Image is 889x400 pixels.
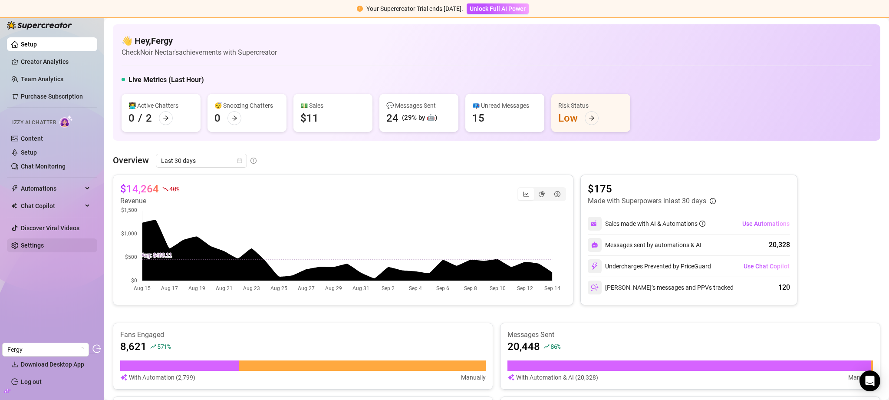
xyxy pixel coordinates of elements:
span: loading [78,346,85,353]
h4: 👋 Hey, Fergy [122,35,277,47]
button: Use Automations [742,217,790,231]
span: Automations [21,182,82,195]
span: thunderbolt [11,185,18,192]
span: info-circle [699,221,705,227]
div: 0 [214,111,221,125]
div: 24 [386,111,398,125]
a: Content [21,135,43,142]
span: exclamation-circle [357,6,363,12]
a: Discover Viral Videos [21,225,79,231]
span: calendar [237,158,242,163]
div: 2 [146,111,152,125]
article: $175 [588,182,716,196]
span: logout [92,344,101,353]
div: $11 [300,111,319,125]
span: Unlock Full AI Power [470,5,526,12]
div: 💬 Messages Sent [386,101,451,110]
article: Overview [113,154,149,167]
span: 86 % [550,342,560,350]
div: Risk Status [558,101,623,110]
span: pie-chart [539,191,545,197]
span: arrow-right [231,115,237,121]
article: Manually [461,373,486,382]
span: Use Chat Copilot [744,263,790,270]
img: svg%3e [591,284,599,291]
div: Messages sent by automations & AI [588,238,701,252]
div: Open Intercom Messenger [859,370,880,391]
article: Manually [848,373,873,382]
span: Use Automations [742,220,790,227]
a: Settings [21,242,44,249]
span: download [11,361,18,368]
div: 👩‍💻 Active Chatters [128,101,194,110]
div: [PERSON_NAME]’s messages and PPVs tracked [588,281,734,294]
a: Creator Analytics [21,55,90,69]
article: Check Noir Nectar's achievements with Supercreator [122,47,277,58]
img: logo-BBDzfeDw.svg [7,21,72,30]
span: Fergy [7,343,84,356]
img: svg%3e [591,241,598,248]
button: Unlock Full AI Power [467,3,529,14]
a: Log out [21,378,42,385]
span: dollar-circle [554,191,560,197]
a: Purchase Subscription [21,89,90,103]
article: $14,264 [120,182,159,196]
span: 571 % [157,342,171,350]
div: 😴 Snoozing Chatters [214,101,280,110]
button: Use Chat Copilot [743,259,790,273]
article: 20,448 [507,340,540,354]
div: Undercharges Prevented by PriceGuard [588,259,711,273]
img: svg%3e [120,373,127,382]
span: rise [543,344,550,350]
h5: Live Metrics (Last Hour) [128,75,204,85]
article: Fans Engaged [120,330,486,340]
article: 8,621 [120,340,147,354]
div: 120 [778,282,790,293]
span: Download Desktop App [21,361,84,368]
div: 0 [128,111,135,125]
article: Made with Superpowers in last 30 days [588,196,706,206]
span: line-chart [523,191,529,197]
div: segmented control [517,187,566,201]
a: Chat Monitoring [21,163,66,170]
span: Chat Copilot [21,199,82,213]
img: svg%3e [591,262,599,270]
span: rise [150,344,156,350]
div: 15 [472,111,484,125]
img: Chat Copilot [11,203,17,209]
a: Team Analytics [21,76,63,83]
article: Messages Sent [507,330,873,340]
span: Your Supercreator Trial ends [DATE]. [366,5,463,12]
div: 💵 Sales [300,101,365,110]
img: AI Chatter [59,115,73,128]
span: Izzy AI Chatter [12,119,56,127]
span: 40 % [169,185,179,193]
article: Revenue [120,196,179,206]
div: 📪 Unread Messages [472,101,537,110]
a: Unlock Full AI Power [467,5,529,12]
div: 20,328 [769,240,790,250]
a: Setup [21,41,37,48]
span: Last 30 days [161,154,242,167]
img: svg%3e [507,373,514,382]
div: Sales made with AI & Automations [605,219,705,228]
a: Setup [21,149,37,156]
span: build [4,388,10,394]
span: arrow-right [163,115,169,121]
span: info-circle [250,158,257,164]
div: (29% by 🤖) [402,113,437,123]
article: With Automation (2,799) [129,373,195,382]
span: arrow-right [589,115,595,121]
img: svg%3e [591,220,599,228]
article: With Automation & AI (20,328) [516,373,598,382]
span: info-circle [710,198,716,204]
span: fall [162,186,168,192]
